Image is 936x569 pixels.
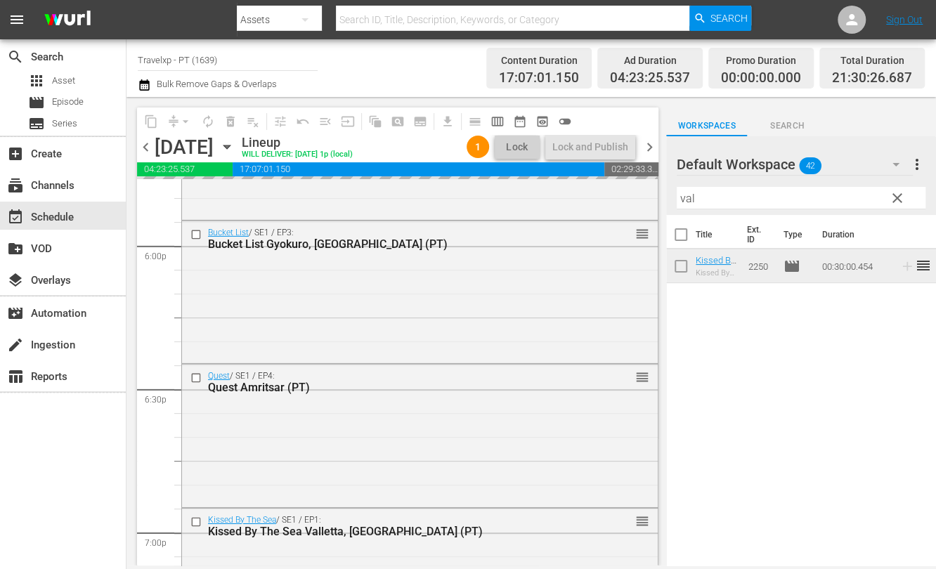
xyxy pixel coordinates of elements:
span: Episode [784,258,800,275]
a: Bucket List [208,228,249,237]
span: Create Series Block [409,110,431,133]
span: reorder [915,257,932,274]
span: Asset [52,74,75,88]
a: Kissed By The Sea [208,515,276,525]
span: Search [747,119,828,133]
a: Sign Out [886,14,923,25]
span: Search [7,48,24,65]
td: 00:30:00.454 [817,249,894,283]
span: 04:23:25.537 [610,70,690,86]
span: menu [8,11,25,28]
span: Customize Events [264,107,292,135]
span: reorder [635,226,649,242]
div: [DATE] [155,136,214,159]
span: 17:07:01.150 [499,70,579,86]
a: Kissed By The Sea Valletta, [GEOGRAPHIC_DATA] (PT) [696,255,736,318]
button: reorder [635,369,649,384]
div: Lock and Publish [552,134,628,159]
span: Episode [28,94,45,111]
span: Copy Lineup [140,110,162,133]
span: Search [710,6,748,31]
span: Lock [500,140,534,155]
span: 21:30:26.687 [832,70,912,86]
th: Ext. ID [739,215,775,254]
span: toggle_off [558,115,572,129]
span: more_vert [909,156,925,173]
div: Kissed By The Sea Valletta, [GEOGRAPHIC_DATA] [696,268,736,277]
span: layers [7,272,24,289]
div: Quest Amritsar (PT) [208,381,583,394]
span: Day Calendar View [459,107,486,135]
th: Duration [814,215,898,254]
span: Refresh All Search Blocks [359,107,386,135]
span: Create Search Block [386,110,409,133]
span: Select an event to delete [219,110,242,133]
div: Ad Duration [610,51,690,70]
div: / SE1 / EP1: [208,515,583,538]
button: more_vert [909,148,925,181]
span: calendar_view_week_outlined [490,115,505,129]
span: reorder [635,369,649,385]
span: Episode [52,95,84,109]
span: Automation [7,305,24,322]
button: reorder [635,514,649,528]
button: Lock [495,136,540,159]
span: Download as CSV [431,107,459,135]
span: reorder [635,514,649,529]
span: 04:23:25.537 [137,162,233,176]
span: Ingestion [7,336,24,353]
span: 02:29:33.313 [604,162,658,176]
span: chevron_left [137,138,155,156]
span: Asset [28,72,45,89]
button: clear [885,186,908,209]
span: Reports [7,368,24,385]
span: Loop Content [197,110,219,133]
span: VOD [7,240,24,257]
div: Promo Duration [721,51,801,70]
span: Update Metadata from Key Asset [337,110,359,133]
span: 1 [467,141,489,152]
a: Quest [208,371,230,381]
span: Channels [7,177,24,194]
span: Clear Lineup [242,110,264,133]
span: Remove Gaps & Overlaps [162,110,197,133]
span: chevron_right [641,138,658,156]
img: ans4CAIJ8jUAAAAAAAAAAAAAAAAAAAAAAAAgQb4GAAAAAAAAAAAAAAAAAAAAAAAAJMjXAAAAAAAAAAAAAAAAAAAAAAAAgAT5G... [34,4,101,37]
span: subtitles [28,115,45,132]
span: Workspaces [666,119,747,133]
svg: Add to Schedule [899,259,915,274]
th: Title [696,215,739,254]
span: 00:00:00.000 [721,70,801,86]
button: Lock and Publish [545,134,635,159]
div: Bucket List Gyokuro, [GEOGRAPHIC_DATA] (PT) [208,237,583,251]
td: 2250 [742,249,778,283]
span: preview_outlined [535,115,550,129]
button: Search [689,6,751,31]
div: Total Duration [832,51,912,70]
span: Series [52,117,77,131]
div: Kissed By The Sea Valletta, [GEOGRAPHIC_DATA] (PT) [208,525,583,538]
span: 17:07:01.150 [233,162,604,176]
span: Bulk Remove Gaps & Overlaps [155,79,277,89]
span: Fill episodes with ad slates [314,110,337,133]
button: reorder [635,226,649,240]
span: Week Calendar View [486,110,509,133]
div: Content Duration [499,51,579,70]
span: Month Calendar View [509,110,531,133]
span: Schedule [7,209,24,225]
span: clear [889,190,906,207]
div: WILL DELIVER: [DATE] 1p (local) [242,150,353,159]
span: add_box [7,145,24,162]
div: Lineup [242,135,353,150]
th: Type [775,215,814,254]
div: Default Workspace [677,145,913,184]
span: Revert to Primary Episode [292,110,314,133]
span: 42 [799,151,821,181]
div: / SE1 / EP4: [208,371,583,394]
div: / SE1 / EP3: [208,228,583,251]
span: date_range_outlined [513,115,527,129]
